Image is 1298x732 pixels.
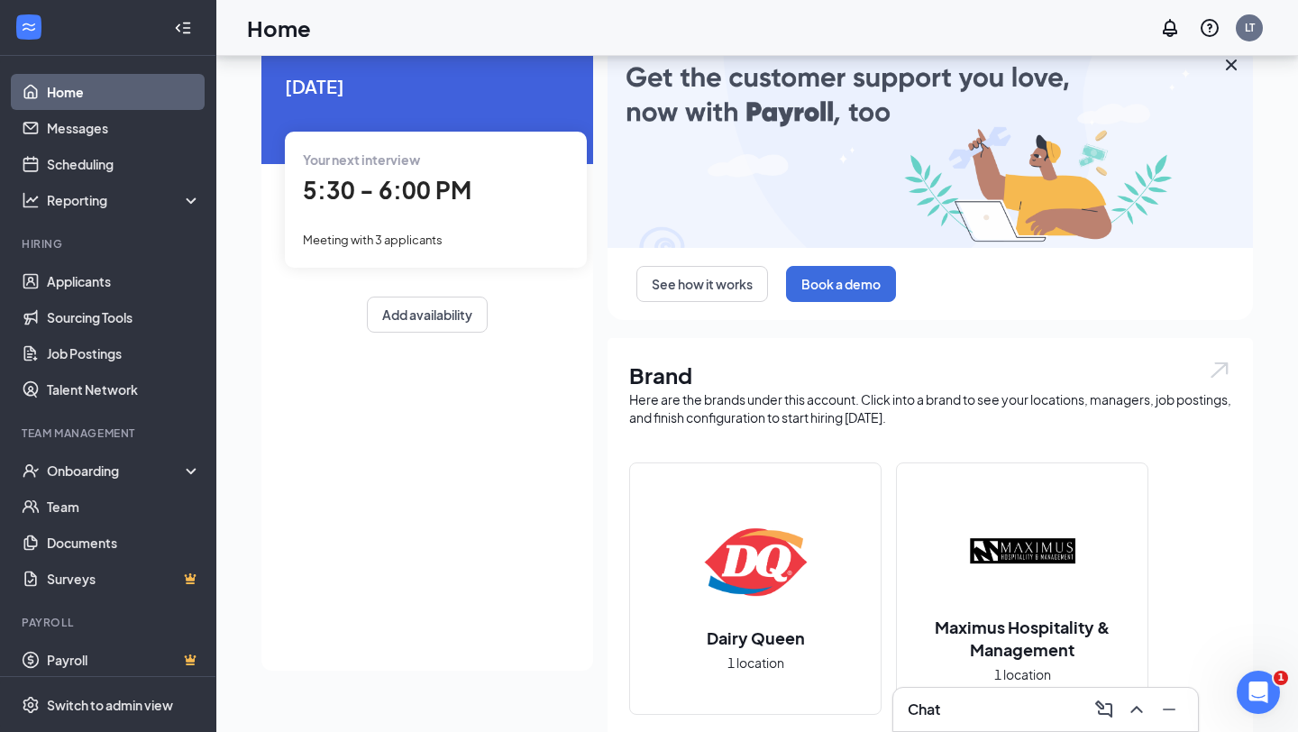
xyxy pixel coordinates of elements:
img: open.6027fd2a22e1237b5b06.svg [1208,360,1231,380]
iframe: Intercom live chat [1237,671,1280,714]
img: payroll-large.gif [608,43,1253,248]
button: ChevronUp [1122,695,1151,724]
div: Onboarding [47,462,186,480]
a: Job Postings [47,335,201,371]
span: 1 [1274,671,1288,685]
svg: Collapse [174,19,192,37]
svg: Minimize [1158,699,1180,720]
button: Minimize [1155,695,1184,724]
a: Team [47,489,201,525]
svg: QuestionInfo [1199,17,1220,39]
div: LT [1245,20,1255,35]
div: Switch to admin view [47,696,173,714]
button: See how it works [636,266,768,302]
a: Messages [47,110,201,146]
svg: Cross [1220,54,1242,76]
button: Book a demo [786,266,896,302]
img: Dairy Queen [698,504,813,619]
h3: Chat [908,700,940,719]
div: Here are the brands under this account. Click into a brand to see your locations, managers, job p... [629,390,1231,426]
button: Add availability [367,297,488,333]
div: Payroll [22,615,197,630]
span: 5:30 - 6:00 PM [303,175,471,205]
svg: UserCheck [22,462,40,480]
a: Scheduling [47,146,201,182]
a: Talent Network [47,371,201,407]
span: Meeting with 3 applicants [303,233,443,247]
div: Reporting [47,191,202,209]
img: Maximus Hospitality & Management [964,493,1080,608]
button: ComposeMessage [1090,695,1119,724]
a: Applicants [47,263,201,299]
h2: Maximus Hospitality & Management [897,616,1147,661]
div: Team Management [22,425,197,441]
span: Your next interview [303,151,420,168]
svg: Settings [22,696,40,714]
a: SurveysCrown [47,561,201,597]
h2: Dairy Queen [689,627,823,649]
h1: Home [247,13,311,43]
a: Documents [47,525,201,561]
svg: ChevronUp [1126,699,1147,720]
a: PayrollCrown [47,642,201,678]
span: 1 location [727,653,784,673]
a: Sourcing Tools [47,299,201,335]
svg: Analysis [22,191,40,209]
span: 1 location [994,664,1051,684]
svg: Notifications [1159,17,1181,39]
span: [DATE] [285,72,570,100]
a: Home [47,74,201,110]
svg: ComposeMessage [1093,699,1115,720]
svg: WorkstreamLogo [20,18,38,36]
h1: Brand [629,360,1231,390]
div: Hiring [22,236,197,252]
